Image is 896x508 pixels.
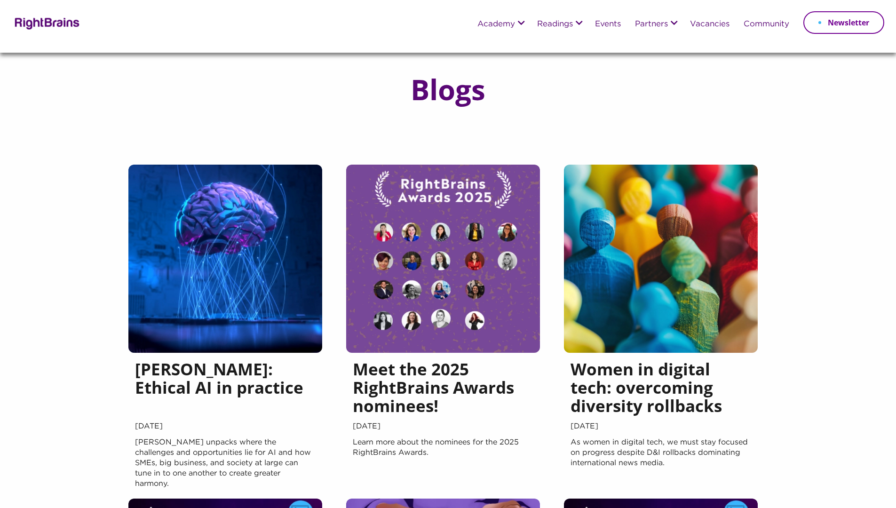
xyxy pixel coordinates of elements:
[571,420,751,434] span: [DATE]
[135,420,316,434] span: [DATE]
[537,20,573,29] a: Readings
[690,20,729,29] a: Vacancies
[564,255,758,499] a: Women in digital tech: overcoming diversity rollbacks [DATE] As women in digital tech, we must st...
[353,437,533,489] p: Learn more about the nominees for the 2025 RightBrains Awards.
[744,20,789,29] a: Community
[595,20,621,29] a: Events
[346,255,540,499] a: Meet the 2025 RightBrains Awards nominees! [DATE] Learn more about the nominees for the 2025 Righ...
[571,437,751,489] p: As women in digital tech, we must stay focused on progress despite D&I rollbacks dominating inter...
[635,20,668,29] a: Partners
[128,255,322,499] a: [PERSON_NAME]: Ethical AI in practice [DATE] [PERSON_NAME] unpacks where the challenges and oppor...
[353,420,533,434] span: [DATE]
[571,360,751,420] h5: Women in digital tech: overcoming diversity rollbacks
[12,16,80,30] img: Rightbrains
[392,74,504,105] h1: Blogs
[803,11,884,34] a: Newsletter
[135,360,316,420] h5: [PERSON_NAME]: Ethical AI in practice
[353,360,533,420] h5: Meet the 2025 RightBrains Awards nominees!
[477,20,515,29] a: Academy
[135,437,316,489] p: [PERSON_NAME] unpacks where the challenges and opportunities lie for AI and how SMEs, big busines...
